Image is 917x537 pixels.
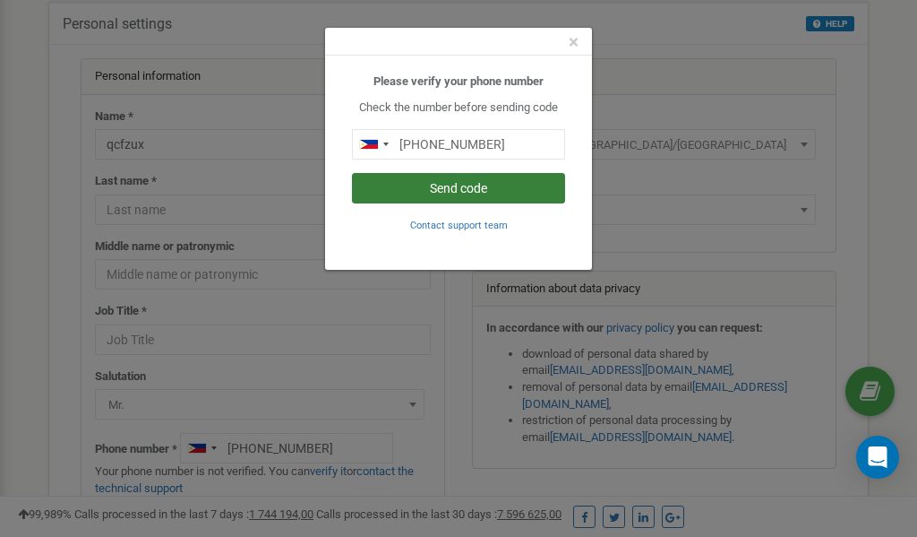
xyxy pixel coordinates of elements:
[569,33,578,52] button: Close
[373,74,544,88] b: Please verify your phone number
[569,31,578,53] span: ×
[353,130,394,159] div: Telephone country code
[856,436,899,479] div: Open Intercom Messenger
[410,218,508,231] a: Contact support team
[352,173,565,204] button: Send code
[410,220,508,231] small: Contact support team
[352,100,565,117] p: Check the number before sending code
[352,129,565,160] input: 0905 123 4567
